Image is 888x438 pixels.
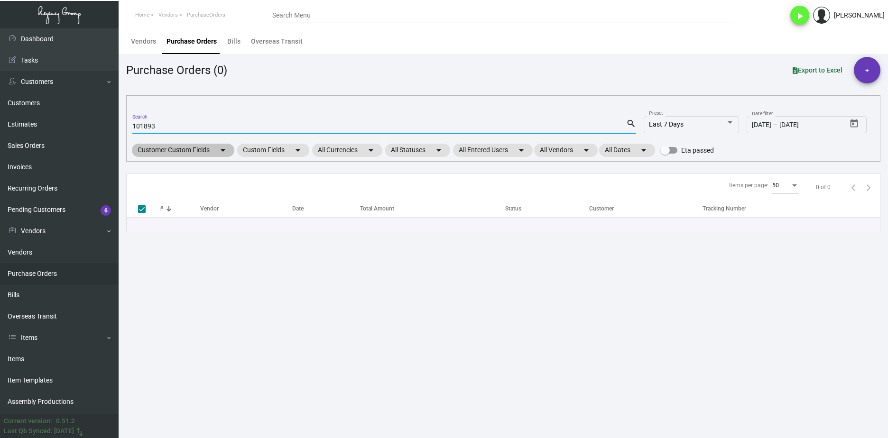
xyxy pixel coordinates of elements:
div: Vendor [200,204,219,213]
div: Vendor [200,204,292,213]
div: # [160,204,200,213]
div: Current version: [4,416,52,426]
div: Overseas Transit [251,36,303,46]
div: Purchase Orders [166,36,217,46]
mat-icon: arrow_drop_down [365,145,377,156]
mat-chip: All Dates [599,144,655,157]
button: Export to Excel [785,62,850,79]
button: Previous page [846,180,861,195]
i: play_arrow [794,10,805,22]
span: Export to Excel [793,66,842,74]
div: Bills [227,36,240,46]
div: Vendors [131,36,156,46]
span: 50 [772,182,779,189]
mat-chip: All Currencies [312,144,382,157]
div: Purchase Orders (0) [126,62,227,79]
div: 0 of 0 [816,183,831,192]
mat-chip: All Statuses [385,144,450,157]
mat-icon: arrow_drop_down [217,145,229,156]
mat-chip: Custom Fields [237,144,309,157]
span: Vendors [158,12,178,18]
div: 0.51.2 [56,416,75,426]
div: Total Amount [360,204,505,213]
span: PurchaseOrders [187,12,225,18]
div: Tracking Number [703,204,746,213]
button: play_arrow [790,6,809,25]
input: Start date [752,121,771,129]
div: Customer [589,204,702,213]
button: + [854,57,880,83]
button: Next page [861,180,876,195]
div: Status [505,204,589,213]
mat-chip: All Vendors [534,144,598,157]
div: Date [292,204,304,213]
span: – [773,121,777,129]
img: admin@bootstrapmaster.com [813,7,830,24]
div: Status [505,204,521,213]
button: Open calendar [847,116,862,131]
div: Last Qb Synced: [DATE] [4,426,74,436]
div: Customer [589,204,614,213]
div: Total Amount [360,204,394,213]
mat-icon: arrow_drop_down [516,145,527,156]
mat-icon: arrow_drop_down [292,145,304,156]
mat-icon: arrow_drop_down [433,145,444,156]
mat-icon: arrow_drop_down [581,145,592,156]
div: Items per page: [729,181,768,190]
mat-icon: search [626,118,636,129]
mat-icon: arrow_drop_down [638,145,649,156]
div: [PERSON_NAME] [834,10,885,20]
span: Last 7 Days [649,120,684,128]
div: # [160,204,163,213]
input: End date [779,121,825,129]
mat-chip: Customer Custom Fields [132,144,234,157]
span: + [865,57,869,83]
div: Date [292,204,360,213]
span: Home [135,12,149,18]
span: Eta passed [681,145,714,156]
mat-chip: All Entered Users [453,144,533,157]
div: Tracking Number [703,204,880,213]
mat-select: Items per page: [772,182,799,189]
